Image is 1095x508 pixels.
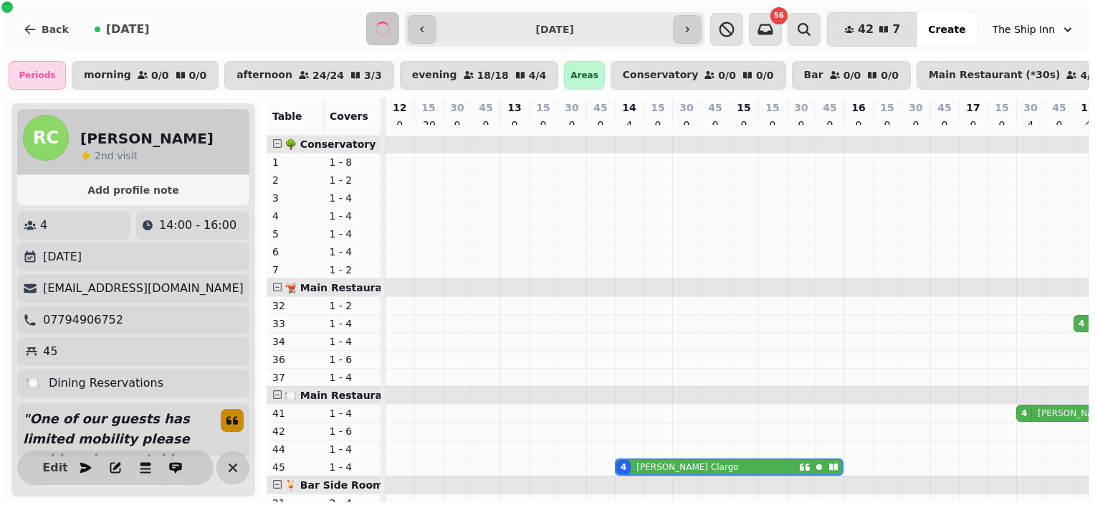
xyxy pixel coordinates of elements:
[651,100,664,115] p: 15
[1021,408,1027,419] div: 4
[330,245,376,259] p: 1 - 4
[189,70,207,80] p: 0 / 0
[151,70,169,80] p: 0 / 0
[738,118,750,132] p: 0
[1052,100,1066,115] p: 45
[1053,118,1065,132] p: 0
[330,227,376,241] p: 1 - 4
[47,462,64,474] span: Edit
[451,118,463,132] p: 0
[564,61,605,90] div: Areas
[159,217,236,234] p: 14:00 - 16:00
[330,406,376,420] p: 1 - 4
[858,24,874,35] span: 42
[272,227,318,241] p: 5
[84,70,131,81] p: morning
[9,61,66,90] div: Periods
[272,110,302,122] span: Table
[284,138,376,150] span: 🌳 Conservatory
[823,100,836,115] p: 45
[423,118,434,132] p: 20
[34,185,232,195] span: Add profile note
[330,352,376,367] p: 1 - 6
[929,70,1061,81] p: Main Restaurant (*30s)
[272,460,318,474] p: 45
[40,217,47,234] p: 4
[95,149,138,163] p: visit
[853,118,864,132] p: 0
[224,61,394,90] button: afternoon24/243/3
[43,343,57,360] p: 45
[804,70,823,81] p: Bar
[536,100,550,115] p: 15
[765,100,779,115] p: 15
[881,118,893,132] p: 0
[1082,118,1094,132] p: 4
[330,460,376,474] p: 1 - 4
[412,70,457,81] p: evening
[272,424,318,438] p: 42
[330,263,376,277] p: 1 - 2
[794,100,808,115] p: 30
[272,352,318,367] p: 36
[330,334,376,349] p: 1 - 4
[1079,318,1084,329] div: 4
[106,24,150,35] span: [DATE]
[909,100,922,115] p: 30
[537,118,549,132] p: 0
[330,316,376,331] p: 1 - 4
[967,118,979,132] p: 0
[330,442,376,456] p: 1 - 4
[33,129,59,146] span: RC
[72,61,219,90] button: morning0/00/0
[984,17,1084,42] button: The Ship Inn
[679,100,693,115] p: 30
[330,110,368,122] span: Covers
[966,100,980,115] p: 17
[480,118,492,132] p: 0
[80,128,214,149] h2: [PERSON_NAME]
[11,12,80,47] button: Back
[272,155,318,169] p: 1
[272,173,318,187] p: 2
[43,248,82,265] p: [DATE]
[236,70,292,81] p: afternoon
[284,282,431,293] span: 🫕 Main Restaurant (*30s)
[993,22,1055,37] span: The Ship Inn
[23,181,244,199] button: Add profile note
[272,298,318,313] p: 32
[394,118,406,132] p: 0
[509,118,520,132] p: 0
[851,100,865,115] p: 16
[272,209,318,223] p: 4
[284,479,421,491] span: 🍹 Bar Side Room (*20s)
[565,100,578,115] p: 30
[611,61,786,90] button: Conservatory0/00/0
[330,155,376,169] p: 1 - 8
[272,442,318,456] p: 44
[881,70,899,80] p: 0 / 0
[917,12,977,47] button: Create
[709,118,721,132] p: 0
[42,24,69,34] span: Back
[792,61,911,90] button: Bar0/00/0
[652,118,664,132] p: 0
[272,406,318,420] p: 41
[330,209,376,223] p: 1 - 4
[330,370,376,385] p: 1 - 4
[41,453,70,482] button: Edit
[364,70,382,80] p: 3 / 3
[330,424,376,438] p: 1 - 6
[767,118,778,132] p: 0
[272,370,318,385] p: 37
[843,70,861,80] p: 0 / 0
[737,100,750,115] p: 15
[1023,100,1037,115] p: 30
[43,311,123,329] p: 07794906752
[756,70,774,80] p: 0 / 0
[708,100,722,115] p: 45
[937,100,951,115] p: 45
[49,375,163,392] p: Dining Reservations
[774,12,784,19] span: 56
[529,70,547,80] p: 4 / 4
